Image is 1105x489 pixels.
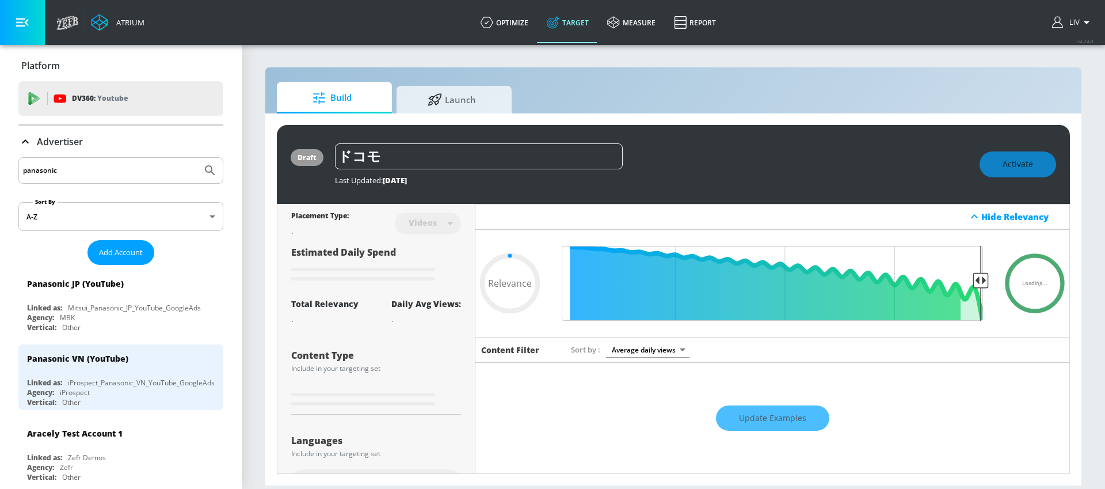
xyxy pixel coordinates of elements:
[481,344,539,355] h6: Content Filter
[27,303,62,313] div: Linked as:
[1065,18,1080,26] span: login as: liv.ho@zefr.com
[291,436,461,445] div: Languages
[408,86,496,113] span: Launch
[471,2,538,43] a: optimize
[62,472,81,482] div: Other
[383,175,407,185] span: [DATE]
[27,313,54,323] div: Agency:
[598,2,665,43] a: measure
[112,17,144,28] div: Atrium
[23,163,197,178] input: Search by name
[68,453,106,463] div: Zefr Demos
[27,278,124,289] div: Panasonic JP (YouTube)
[27,388,54,397] div: Agency:
[665,2,725,43] a: Report
[18,50,223,82] div: Platform
[291,450,461,457] div: Include in your targeting set
[571,344,600,355] span: Sort by
[18,270,223,335] div: Panasonic JP (YouTube)Linked as:Mitsui_Panasonic_JP_YouTube_GoogleAdsAgency:MBKVertical:Other
[197,158,223,183] button: Submit Search
[27,323,56,332] div: Vertical:
[18,419,223,485] div: Aracely Test Account 1Linked as:Zefr DemosAgency:ZefrVertical:Other
[27,378,62,388] div: Linked as:
[27,453,62,463] div: Linked as:
[391,298,461,309] div: Daily Avg Views:
[403,218,443,228] div: Videos
[21,59,60,72] p: Platform
[27,353,128,364] div: Panasonic VN (YouTube)
[18,344,223,410] div: Panasonic VN (YouTube)Linked as:iProspect_Panasonic_VN_YouTube_GoogleAdsAgency:iProspectVertical:...
[1077,38,1093,44] span: v 4.24.0
[99,246,143,259] span: Add Account
[18,126,223,158] div: Advertiser
[91,14,144,31] a: Atrium
[18,81,223,116] div: DV360: Youtube
[298,153,317,162] div: draft
[27,397,56,407] div: Vertical:
[37,135,83,148] p: Advertiser
[87,240,154,265] button: Add Account
[68,303,201,313] div: Mitsui_Panasonic_JP_YouTube_GoogleAds
[62,323,81,332] div: Other
[291,298,359,309] div: Total Relevancy
[60,313,75,323] div: MBK
[335,175,968,185] div: Last Updated:
[291,211,349,223] div: Placement Type:
[1052,16,1093,29] button: Liv
[288,84,376,112] span: Build
[291,246,461,285] div: Estimated Daily Spend
[556,246,989,321] input: Final Threshold
[27,472,56,482] div: Vertical:
[27,428,123,439] div: Aracely Test Account 1
[488,279,532,288] span: Relevance
[18,202,223,231] div: A-Z
[291,351,461,360] div: Content Type
[291,246,396,259] span: Estimated Daily Spend
[97,92,128,104] p: Youtube
[60,463,73,472] div: Zefr
[475,204,1069,230] div: Hide Relevancy
[606,342,689,358] div: Average daily views
[68,378,215,388] div: iProspect_Panasonic_VN_YouTube_GoogleAds
[1022,280,1047,286] span: Loading...
[62,397,81,407] div: Other
[60,388,90,397] div: iProspect
[27,463,54,472] div: Agency:
[538,2,598,43] a: Target
[981,211,1063,222] div: Hide Relevancy
[291,365,461,372] div: Include in your targeting set
[33,198,58,206] label: Sort By
[72,92,128,105] p: DV360:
